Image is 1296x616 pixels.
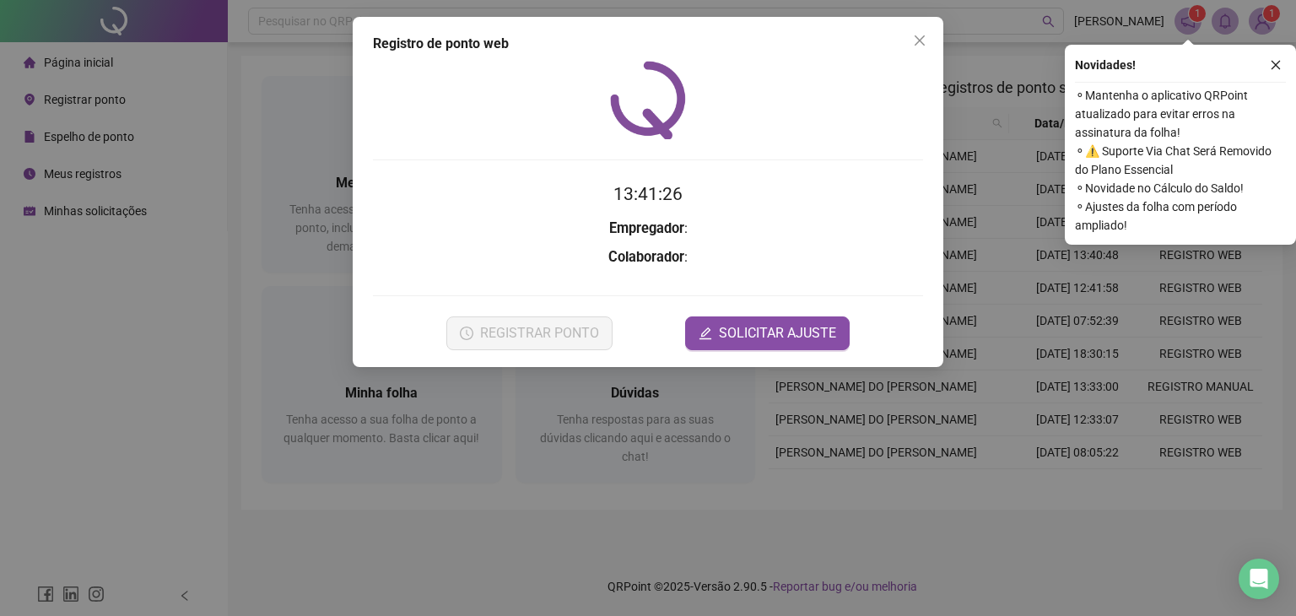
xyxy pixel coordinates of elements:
span: close [913,34,926,47]
span: ⚬ Mantenha o aplicativo QRPoint atualizado para evitar erros na assinatura da folha! [1075,86,1286,142]
span: ⚬ ⚠️ Suporte Via Chat Será Removido do Plano Essencial [1075,142,1286,179]
div: Open Intercom Messenger [1239,559,1279,599]
span: SOLICITAR AJUSTE [719,323,836,343]
span: edit [699,327,712,340]
button: editSOLICITAR AJUSTE [685,316,850,350]
button: Close [906,27,933,54]
h3: : [373,218,923,240]
strong: Empregador [609,220,684,236]
span: ⚬ Ajustes da folha com período ampliado! [1075,197,1286,235]
time: 13:41:26 [613,184,683,204]
h3: : [373,246,923,268]
button: REGISTRAR PONTO [446,316,613,350]
span: ⚬ Novidade no Cálculo do Saldo! [1075,179,1286,197]
strong: Colaborador [608,249,684,265]
div: Registro de ponto web [373,34,923,54]
span: close [1270,59,1282,71]
img: QRPoint [610,61,686,139]
span: Novidades ! [1075,56,1136,74]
